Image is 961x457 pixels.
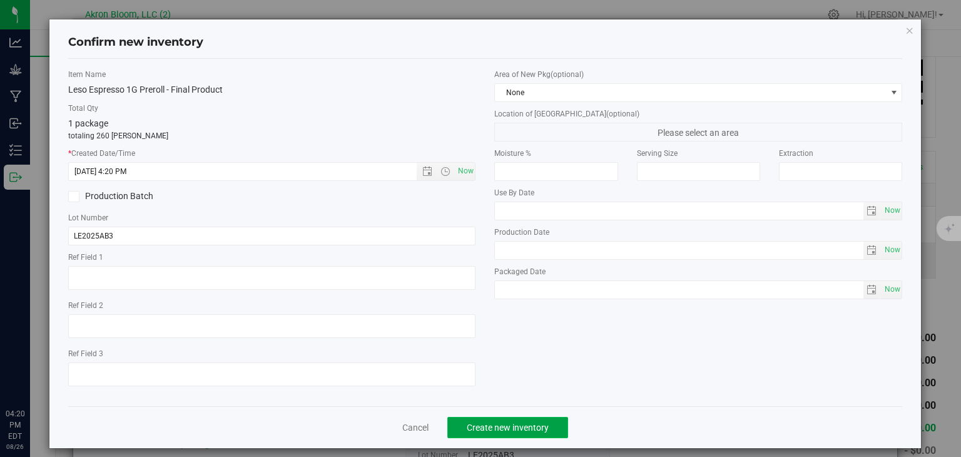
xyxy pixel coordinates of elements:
span: Open the time view [435,167,456,177]
label: Moisture % [494,148,618,159]
label: Created Date/Time [68,148,476,159]
label: Ref Field 2 [68,300,476,311]
p: totaling 260 [PERSON_NAME] [68,130,476,141]
label: Ref Field 3 [68,348,476,359]
span: select [881,242,902,259]
label: Packaged Date [494,266,902,277]
span: Set Current date [455,162,476,180]
div: Leso Espresso 1G Preroll - Final Product [68,83,476,96]
label: Use By Date [494,187,902,198]
span: (optional) [606,110,639,118]
label: Lot Number [68,212,476,223]
label: Serving Size [637,148,760,159]
label: Extraction [779,148,902,159]
label: Production Date [494,227,902,238]
span: None [495,84,886,101]
span: (optional) [551,70,584,79]
span: select [863,202,882,220]
span: Set Current date [882,280,903,299]
span: select [863,242,882,259]
span: select [863,281,882,299]
span: Set Current date [882,202,903,220]
iframe: Resource center [13,357,50,394]
span: Create new inventory [467,423,549,433]
label: Item Name [68,69,476,80]
span: Open the date view [417,167,438,177]
button: Create new inventory [447,417,568,438]
span: select [881,281,902,299]
label: Ref Field 1 [68,252,476,263]
a: Cancel [402,421,429,434]
label: Area of New Pkg [494,69,902,80]
h4: Confirm new inventory [68,34,203,51]
span: Set Current date [882,241,903,259]
label: Total Qty [68,103,476,114]
span: 1 package [68,118,108,128]
label: Location of [GEOGRAPHIC_DATA] [494,108,902,120]
span: Please select an area [494,123,902,141]
label: Production Batch [68,190,263,203]
span: select [881,202,902,220]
